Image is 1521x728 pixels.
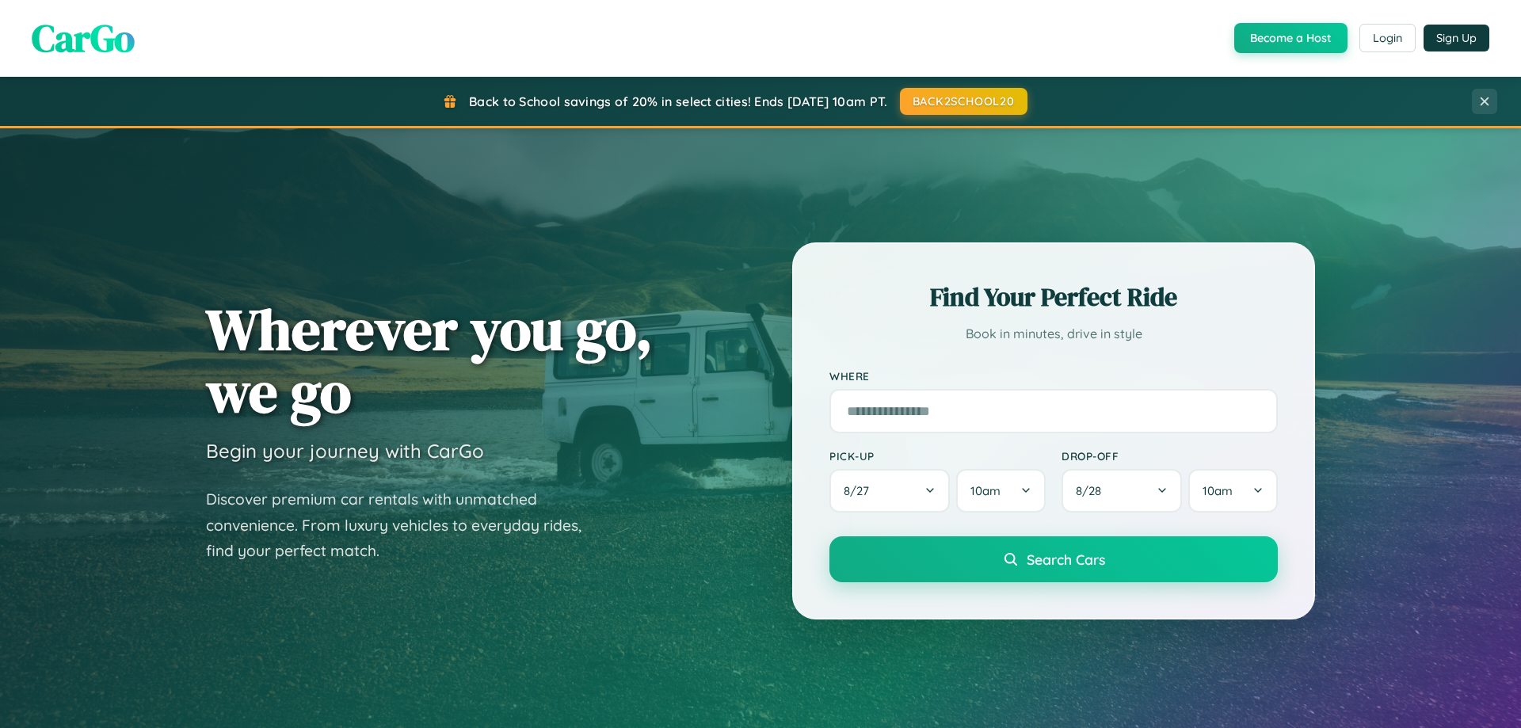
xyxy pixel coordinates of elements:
span: 8 / 27 [844,483,877,498]
label: Drop-off [1062,449,1278,463]
button: Sign Up [1424,25,1489,51]
button: 8/27 [829,469,950,513]
button: Become a Host [1234,23,1348,53]
label: Where [829,369,1278,383]
button: Login [1359,24,1416,52]
button: Search Cars [829,536,1278,582]
span: 10am [970,483,1001,498]
p: Book in minutes, drive in style [829,322,1278,345]
span: 10am [1203,483,1233,498]
span: Back to School savings of 20% in select cities! Ends [DATE] 10am PT. [469,93,887,109]
button: BACK2SCHOOL20 [900,88,1027,115]
label: Pick-up [829,449,1046,463]
button: 10am [1188,469,1278,513]
h2: Find Your Perfect Ride [829,280,1278,314]
span: Search Cars [1027,551,1105,568]
h3: Begin your journey with CarGo [206,439,484,463]
p: Discover premium car rentals with unmatched convenience. From luxury vehicles to everyday rides, ... [206,486,602,564]
span: CarGo [32,12,135,64]
span: 8 / 28 [1076,483,1109,498]
button: 8/28 [1062,469,1182,513]
button: 10am [956,469,1046,513]
h1: Wherever you go, we go [206,298,653,423]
